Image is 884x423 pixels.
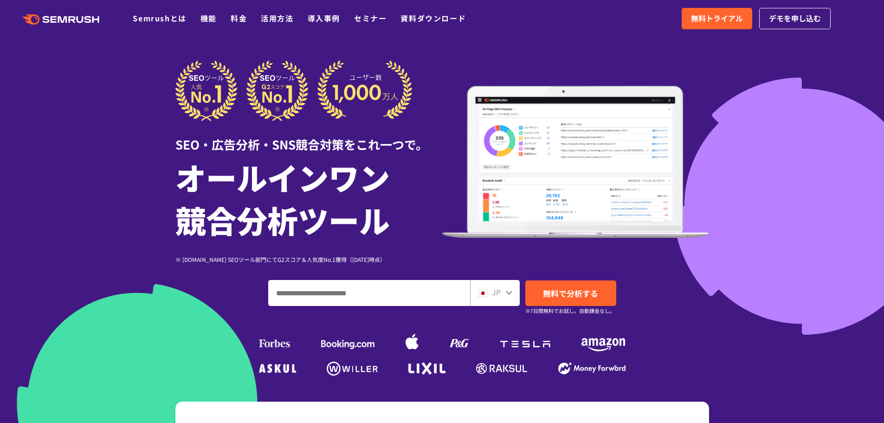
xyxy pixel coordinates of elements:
span: 無料で分析する [543,287,598,299]
a: Semrushとは [133,13,186,24]
small: ※7日間無料でお試し。自動課金なし。 [525,306,615,315]
a: 活用方法 [261,13,293,24]
a: 無料で分析する [525,280,616,306]
a: 資料ダウンロード [400,13,466,24]
a: 機能 [200,13,217,24]
a: 料金 [231,13,247,24]
a: 導入事例 [308,13,340,24]
span: 無料トライアル [691,13,743,25]
div: SEO・広告分析・SNS競合対策をこれ一つで。 [175,121,442,153]
input: ドメイン、キーワードまたはURLを入力してください [269,280,470,306]
a: セミナー [354,13,387,24]
a: デモを申し込む [759,8,831,29]
span: JP [492,286,501,298]
a: 無料トライアル [682,8,752,29]
h1: オールインワン 競合分析ツール [175,156,442,241]
span: デモを申し込む [769,13,821,25]
div: ※ [DOMAIN_NAME] SEOツール部門にてG2スコア＆人気度No.1獲得（[DATE]時点） [175,255,442,264]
